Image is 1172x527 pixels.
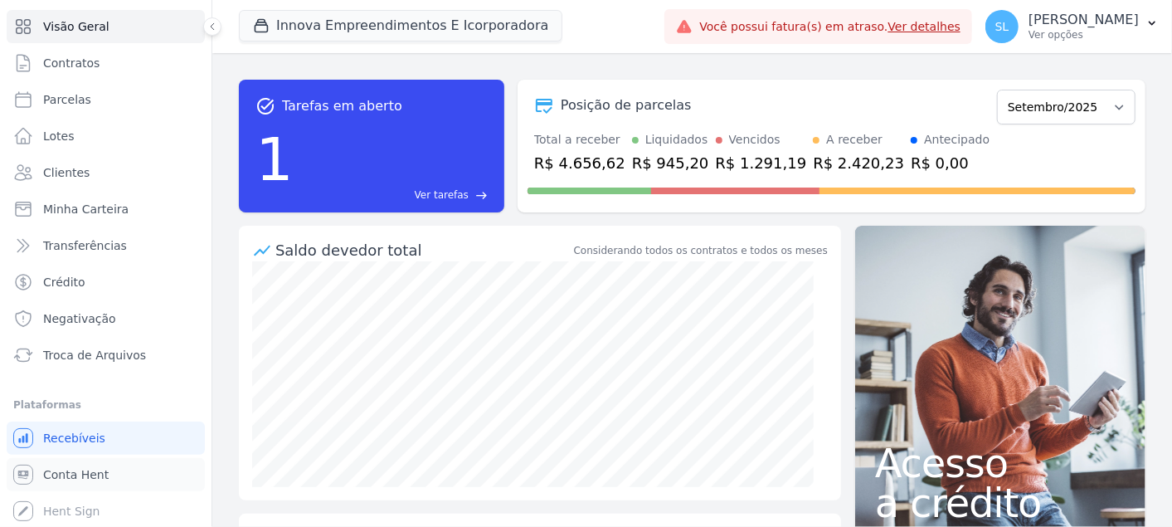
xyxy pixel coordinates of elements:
span: Recebíveis [43,430,105,446]
span: Clientes [43,164,90,181]
div: 1 [255,116,294,203]
div: Saldo devedor total [275,239,571,261]
a: Parcelas [7,83,205,116]
div: Vencidos [729,131,781,149]
a: Minha Carteira [7,193,205,226]
span: Transferências [43,237,127,254]
a: Visão Geral [7,10,205,43]
div: Considerando todos os contratos e todos os meses [574,243,828,258]
span: Visão Geral [43,18,109,35]
span: task_alt [255,96,275,116]
a: Transferências [7,229,205,262]
span: Ver tarefas [415,188,469,203]
button: SL [PERSON_NAME] Ver opções [972,3,1172,50]
div: Plataformas [13,395,198,415]
a: Negativação [7,302,205,335]
span: east [475,189,488,202]
a: Clientes [7,156,205,189]
div: Antecipado [924,131,990,149]
span: Crédito [43,274,85,290]
div: R$ 1.291,19 [716,152,807,174]
p: Ver opções [1029,28,1139,41]
span: Conta Hent [43,466,109,483]
span: Contratos [43,55,100,71]
a: Lotes [7,120,205,153]
span: a crédito [875,483,1126,523]
span: Negativação [43,310,116,327]
div: R$ 2.420,23 [813,152,904,174]
span: Tarefas em aberto [282,96,402,116]
div: Posição de parcelas [561,95,692,115]
a: Troca de Arquivos [7,339,205,372]
a: Ver tarefas east [300,188,488,203]
a: Ver detalhes [888,20,961,33]
a: Crédito [7,266,205,299]
a: Contratos [7,46,205,80]
div: Liquidados [645,131,708,149]
a: Conta Hent [7,458,205,491]
span: Parcelas [43,91,91,108]
div: Total a receber [534,131,625,149]
span: Minha Carteira [43,201,129,217]
button: Innova Empreendimentos E Icorporadora [239,10,562,41]
span: Você possui fatura(s) em atraso. [699,18,960,36]
div: R$ 945,20 [632,152,709,174]
div: R$ 4.656,62 [534,152,625,174]
a: Recebíveis [7,422,205,455]
div: A receber [826,131,883,149]
p: [PERSON_NAME] [1029,12,1139,28]
span: SL [995,21,1009,32]
span: Troca de Arquivos [43,347,146,364]
div: R$ 0,00 [911,152,990,174]
span: Acesso [875,443,1126,483]
span: Lotes [43,128,75,144]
